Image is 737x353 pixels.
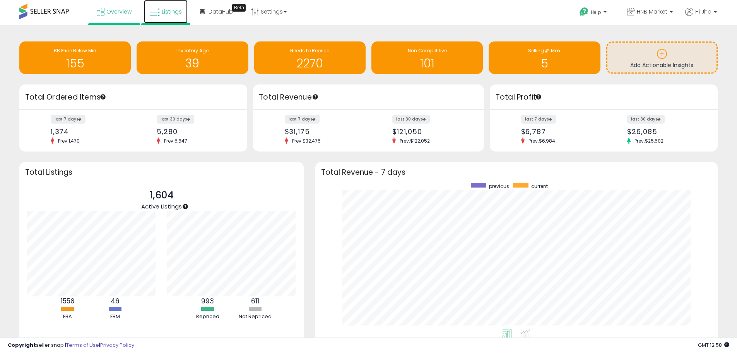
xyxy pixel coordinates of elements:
span: Prev: $122,052 [396,138,434,144]
h3: Total Listings [25,169,298,175]
h1: 39 [140,57,244,70]
div: Tooltip anchor [99,93,106,100]
div: FBA [44,313,91,320]
h3: Total Revenue [259,92,478,103]
div: Tooltip anchor [232,4,246,12]
strong: Copyright [8,341,36,349]
span: Overview [106,8,132,15]
b: 611 [251,296,259,306]
b: 993 [201,296,214,306]
span: Selling @ Max [528,47,561,54]
div: Tooltip anchor [182,203,189,210]
div: Repriced [185,313,231,320]
span: Add Actionable Insights [630,61,693,69]
span: Prev: $6,984 [525,138,559,144]
span: DataHub [209,8,233,15]
div: 1,374 [51,127,128,136]
label: last 30 days [627,115,665,124]
h3: Total Profit [496,92,712,103]
span: Prev: $25,502 [631,138,667,144]
label: last 7 days [285,115,320,124]
div: seller snap | | [8,342,134,349]
a: Terms of Use [66,341,99,349]
label: last 30 days [392,115,430,124]
p: 1,604 [141,188,182,203]
span: BB Price Below Min [54,47,96,54]
div: $26,085 [627,127,704,136]
label: last 7 days [521,115,556,124]
div: Tooltip anchor [535,93,542,100]
span: Non Competitive [408,47,447,54]
span: Listings [162,8,182,15]
a: Inventory Age 39 [137,41,248,74]
span: Needs to Reprice [290,47,329,54]
a: Add Actionable Insights [607,43,716,72]
div: Not Repriced [232,313,279,320]
div: 5,280 [157,127,234,136]
a: Non Competitive 101 [371,41,483,74]
span: Prev: 1,470 [54,138,84,144]
div: Tooltip anchor [312,93,319,100]
h3: Total Revenue - 7 days [321,169,712,175]
span: Prev: 5,647 [160,138,191,144]
span: previous [489,183,509,189]
h3: Total Ordered Items [25,92,241,103]
a: Needs to Reprice 2270 [254,41,366,74]
div: $121,050 [392,127,470,136]
span: Prev: $32,475 [288,138,325,144]
a: BB Price Below Min 155 [19,41,131,74]
b: 46 [111,296,120,306]
h1: 2270 [258,57,362,70]
span: 2025-10-13 12:58 GMT [698,341,729,349]
h1: 101 [375,57,479,70]
span: Inventory Age [176,47,209,54]
a: Help [573,1,614,25]
span: current [531,183,548,189]
span: Hi Jho [695,8,711,15]
div: $6,787 [521,127,598,136]
a: Privacy Policy [100,341,134,349]
label: last 7 days [51,115,85,124]
span: Active Listings [141,202,182,210]
b: 1558 [61,296,75,306]
a: Hi Jho [685,8,717,25]
h1: 155 [23,57,127,70]
label: last 30 days [157,115,194,124]
div: $31,175 [285,127,363,136]
i: Get Help [579,7,589,17]
a: Selling @ Max 5 [489,41,600,74]
span: HNB Market [637,8,667,15]
h1: 5 [492,57,596,70]
span: Help [591,9,601,15]
div: FBM [92,313,139,320]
